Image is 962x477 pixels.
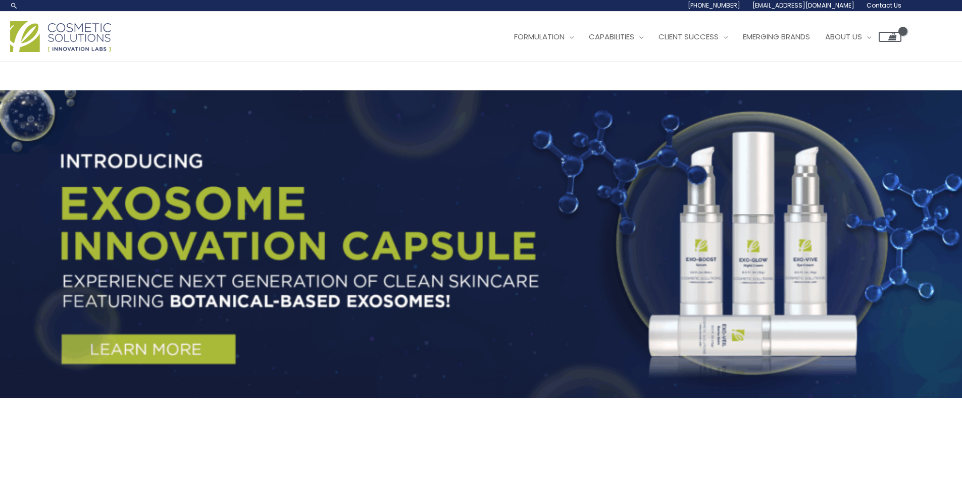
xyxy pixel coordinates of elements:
span: About Us [825,31,862,42]
a: About Us [818,22,879,52]
span: Capabilities [589,31,634,42]
span: [EMAIL_ADDRESS][DOMAIN_NAME] [752,1,854,10]
a: Emerging Brands [735,22,818,52]
a: View Shopping Cart, empty [879,32,901,42]
span: Client Success [659,31,719,42]
span: [PHONE_NUMBER] [688,1,740,10]
span: Contact Us [867,1,901,10]
span: Emerging Brands [743,31,810,42]
span: Formulation [514,31,565,42]
a: Capabilities [581,22,651,52]
img: Cosmetic Solutions Logo [10,21,111,52]
a: Client Success [651,22,735,52]
nav: Site Navigation [499,22,901,52]
a: Search icon link [10,2,18,10]
a: Formulation [507,22,581,52]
